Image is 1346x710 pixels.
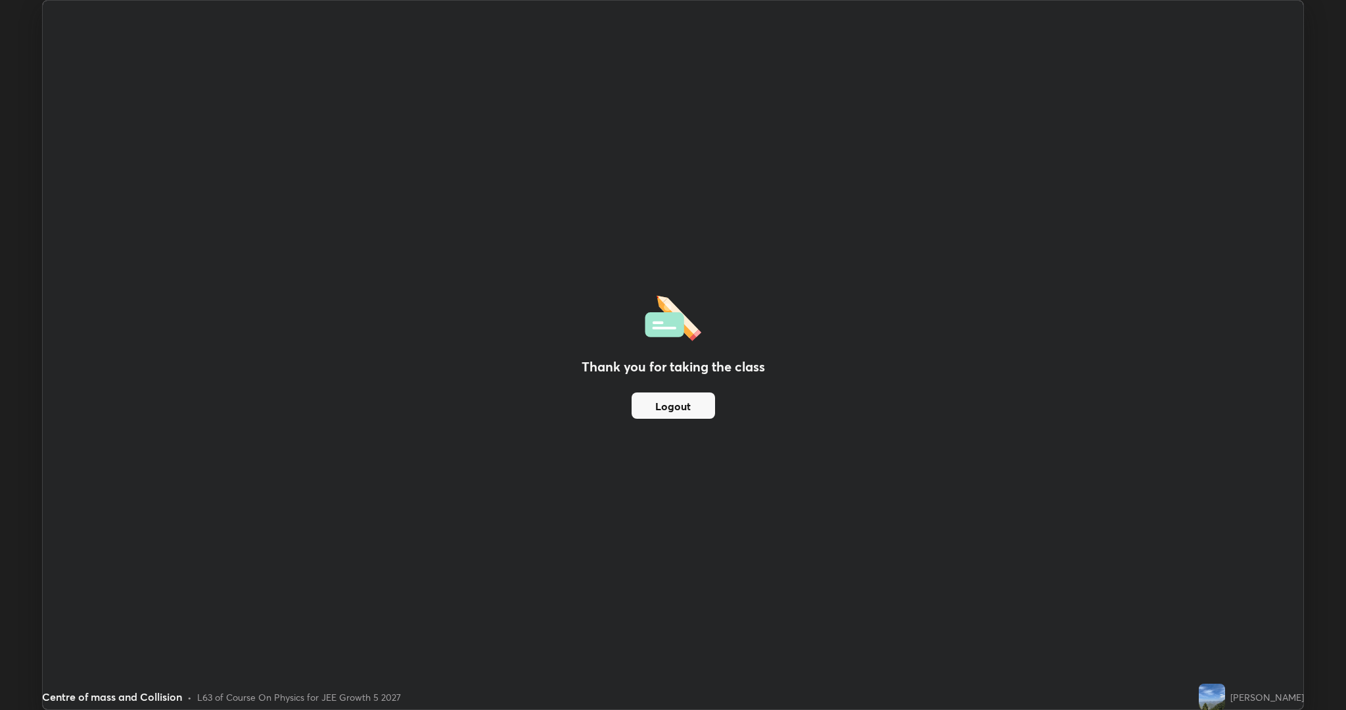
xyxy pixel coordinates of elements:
[197,690,401,704] div: L63 of Course On Physics for JEE Growth 5 2027
[645,291,701,341] img: offlineFeedback.1438e8b3.svg
[42,689,182,705] div: Centre of mass and Collision
[632,392,715,419] button: Logout
[1230,690,1304,704] div: [PERSON_NAME]
[582,357,765,377] h2: Thank you for taking the class
[1199,684,1225,710] img: ae8f960d671646caa26cb3ff0d679e78.jpg
[187,690,192,704] div: •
